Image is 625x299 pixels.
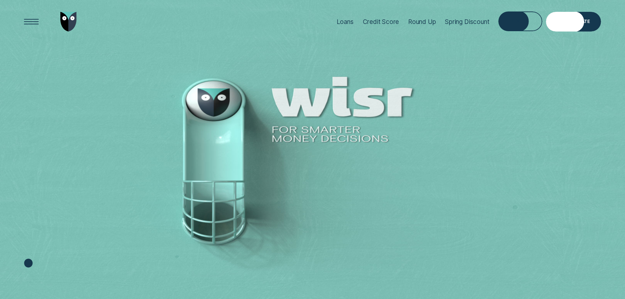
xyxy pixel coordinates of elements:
[363,18,399,26] div: Credit Score
[408,18,436,26] div: Round Up
[22,12,41,32] button: Open Menu
[337,18,354,26] div: Loans
[445,18,489,26] div: Spring Discount
[60,12,77,32] img: Wisr
[546,12,601,32] a: Get Estimate
[498,11,542,31] button: Log in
